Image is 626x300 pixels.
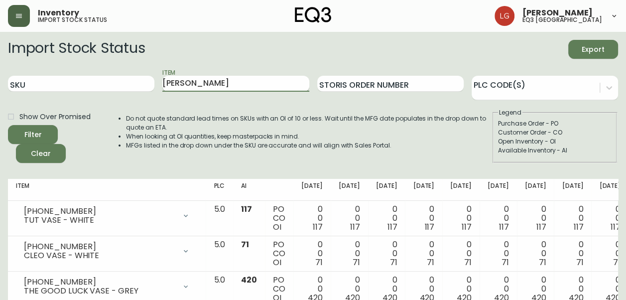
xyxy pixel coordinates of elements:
[495,6,514,26] img: da6fc1c196b8cb7038979a7df6c040e1
[464,257,472,268] span: 71
[413,205,434,232] div: 0 0
[273,205,285,232] div: PO CO
[442,179,480,201] th: [DATE]
[405,179,442,201] th: [DATE]
[390,257,397,268] span: 71
[573,221,583,233] span: 117
[241,274,257,286] span: 420
[368,179,405,201] th: [DATE]
[525,240,546,267] div: 0 0
[339,205,360,232] div: 0 0
[273,221,281,233] span: OI
[339,240,360,267] div: 0 0
[206,179,233,201] th: PLC
[16,144,66,163] button: Clear
[301,205,323,232] div: 0 0
[24,287,176,296] div: THE GOOD LUCK VASE - GREY
[376,240,397,267] div: 0 0
[498,119,612,128] div: Purchase Order - PO
[206,236,233,272] td: 5.0
[331,179,368,201] th: [DATE]
[387,221,397,233] span: 117
[498,108,522,117] legend: Legend
[24,251,176,260] div: CLEO VASE - WHITE
[517,179,554,201] th: [DATE]
[24,129,42,141] div: Filter
[450,240,472,267] div: 0 0
[126,141,492,150] li: MFGs listed in the drop down under the SKU are accurate and will align with Sales Portal.
[462,221,472,233] span: 117
[525,205,546,232] div: 0 0
[8,125,58,144] button: Filter
[38,17,107,23] h5: import stock status
[450,205,472,232] div: 0 0
[613,257,621,268] span: 71
[611,221,621,233] span: 117
[24,216,176,225] div: TUT VASE - WHITE
[241,203,252,215] span: 117
[295,7,332,23] img: logo
[536,221,546,233] span: 117
[38,9,79,17] span: Inventory
[126,132,492,141] li: When looking at OI quantities, keep masterpacks in mind.
[522,9,593,17] span: [PERSON_NAME]
[353,257,360,268] span: 71
[24,278,176,287] div: [PHONE_NUMBER]
[554,179,591,201] th: [DATE]
[8,40,145,59] h2: Import Stock Status
[562,240,583,267] div: 0 0
[273,240,285,267] div: PO CO
[241,239,249,250] span: 71
[498,128,612,137] div: Customer Order - CO
[313,221,323,233] span: 117
[488,240,509,267] div: 0 0
[24,148,58,160] span: Clear
[126,114,492,132] li: Do not quote standard lead times on SKUs with an OI of 10 or less. Wait until the MFG date popula...
[599,240,621,267] div: 0 0
[16,276,198,298] div: [PHONE_NUMBER]THE GOOD LUCK VASE - GREY
[413,240,434,267] div: 0 0
[599,205,621,232] div: 0 0
[480,179,517,201] th: [DATE]
[233,179,265,201] th: AI
[568,40,618,59] button: Export
[350,221,360,233] span: 117
[376,205,397,232] div: 0 0
[539,257,546,268] span: 71
[488,205,509,232] div: 0 0
[315,257,323,268] span: 71
[16,205,198,227] div: [PHONE_NUMBER]TUT VASE - WHITE
[499,221,509,233] span: 117
[498,137,612,146] div: Open Inventory - OI
[498,146,612,155] div: Available Inventory - AI
[522,17,602,23] h5: eq3 [GEOGRAPHIC_DATA]
[424,221,434,233] span: 117
[273,257,281,268] span: OI
[16,240,198,262] div: [PHONE_NUMBER]CLEO VASE - WHITE
[24,207,176,216] div: [PHONE_NUMBER]
[19,112,91,122] span: Show Over Promised
[24,242,176,251] div: [PHONE_NUMBER]
[562,205,583,232] div: 0 0
[293,179,331,201] th: [DATE]
[301,240,323,267] div: 0 0
[427,257,434,268] span: 71
[206,201,233,236] td: 5.0
[8,179,206,201] th: Item
[576,257,583,268] span: 71
[501,257,509,268] span: 71
[576,43,610,56] span: Export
